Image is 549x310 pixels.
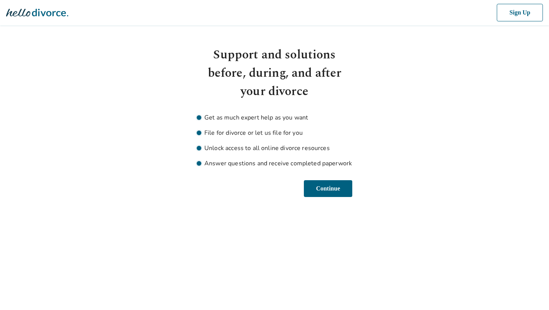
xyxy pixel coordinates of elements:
h1: Support and solutions before, during, and after your divorce [197,46,352,101]
li: Get as much expert help as you want [197,113,352,122]
li: Answer questions and receive completed paperwork [197,159,352,168]
li: File for divorce or let us file for you [197,128,352,137]
li: Unlock access to all online divorce resources [197,144,352,153]
button: Sign Up [495,4,543,21]
button: Continue [302,180,352,197]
